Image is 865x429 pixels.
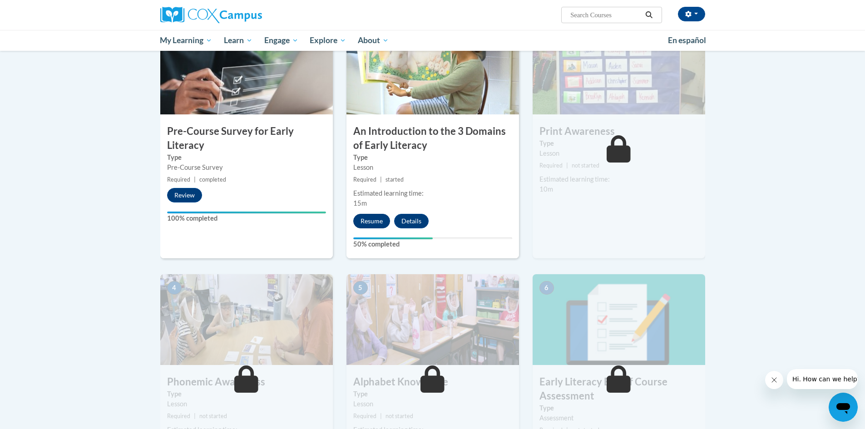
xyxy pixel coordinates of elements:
div: Your progress [353,237,433,239]
label: 50% completed [353,239,512,249]
span: 10m [539,185,553,193]
div: Pre-Course Survey [167,163,326,173]
span: | [566,162,568,169]
img: Course Image [160,274,333,365]
div: Lesson [353,163,512,173]
span: Hi. How can we help? [5,6,74,14]
span: | [380,176,382,183]
h3: Alphabet Knowledge [346,375,519,389]
label: Type [353,153,512,163]
span: My Learning [160,35,212,46]
label: Type [167,153,326,163]
label: Type [353,389,512,399]
a: Explore [304,30,352,51]
span: completed [199,176,226,183]
div: Estimated learning time: [353,188,512,198]
span: | [380,413,382,419]
h3: Early Literacy End of Course Assessment [533,375,705,403]
button: Details [394,214,429,228]
span: 15m [353,199,367,207]
h3: Print Awareness [533,124,705,138]
span: Required [167,413,190,419]
button: Search [642,10,656,20]
label: 100% completed [167,213,326,223]
span: Required [167,176,190,183]
span: not started [572,162,599,169]
img: Course Image [533,274,705,365]
span: Explore [310,35,346,46]
span: started [386,176,404,183]
a: My Learning [154,30,218,51]
a: Cox Campus [160,7,333,23]
a: Engage [258,30,304,51]
button: Review [167,188,202,202]
a: En español [662,31,712,50]
span: | [194,413,196,419]
div: Lesson [167,399,326,409]
a: About [352,30,395,51]
button: Resume [353,214,390,228]
img: Course Image [533,24,705,114]
label: Type [167,389,326,399]
span: 6 [539,281,554,295]
img: Cox Campus [160,7,262,23]
div: Your progress [167,212,326,213]
img: Course Image [346,24,519,114]
span: Required [353,413,376,419]
div: Main menu [147,30,719,51]
h3: Pre-Course Survey for Early Literacy [160,124,333,153]
span: Engage [264,35,298,46]
h3: Phonemic Awareness [160,375,333,389]
input: Search Courses [569,10,642,20]
img: Course Image [160,24,333,114]
div: Estimated learning time: [539,174,698,184]
a: Learn [218,30,258,51]
span: Required [353,176,376,183]
img: Course Image [346,274,519,365]
div: Lesson [353,399,512,409]
span: En español [668,35,706,45]
span: 5 [353,281,368,295]
label: Type [539,403,698,413]
label: Type [539,138,698,148]
iframe: Button to launch messaging window [829,393,858,422]
span: | [194,176,196,183]
h3: An Introduction to the 3 Domains of Early Literacy [346,124,519,153]
iframe: Message from company [787,369,858,389]
button: Account Settings [678,7,705,21]
div: Assessment [539,413,698,423]
span: About [358,35,389,46]
div: Lesson [539,148,698,158]
iframe: Close message [765,371,783,389]
span: not started [199,413,227,419]
span: Required [539,162,563,169]
span: not started [386,413,413,419]
span: 4 [167,281,182,295]
span: Learn [224,35,252,46]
